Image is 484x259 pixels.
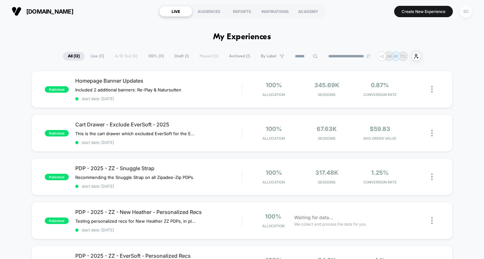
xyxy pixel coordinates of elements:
span: 100% [266,82,282,88]
span: published [45,86,69,93]
span: Testing personalized recs for New Heather ZZ PDPs, in place of the singular product rec at the to... [75,218,196,224]
span: AVG ORDER VALUE [355,136,405,141]
span: start date: [DATE] [75,228,242,232]
span: We collect and process the data for you [294,221,366,227]
span: All ( 12 ) [63,52,85,61]
div: SC [460,5,472,18]
span: Cart Drawer - Exclude EverSoft - 2025 [75,121,242,128]
div: ACADEMY [292,6,325,17]
span: Draft ( 1 ) [170,52,194,61]
span: published [45,130,69,136]
span: PDP - 2025 - ZZ - Snuggle Strap [75,165,242,171]
button: Create New Experience [394,6,453,17]
span: 100% [266,169,282,176]
span: Sessions [302,136,352,141]
span: start date: [DATE] [75,96,242,101]
span: PDP - 2025 - ZZ - EverSoft - Personalized Recs [75,253,242,259]
span: By Label [261,54,276,59]
p: T2 [401,54,405,59]
span: [DOMAIN_NAME] [26,8,73,15]
span: published [45,174,69,180]
span: Live ( 11 ) [86,52,109,61]
span: 345.69k [314,82,339,88]
img: Visually logo [12,6,21,16]
span: CONVERSION RATE [355,92,405,97]
img: close [431,173,433,180]
span: CONVERSION RATE [355,180,405,184]
button: [DOMAIN_NAME] [10,6,75,17]
span: Sessions [302,180,352,184]
span: 100% ( 11 ) [143,52,169,61]
img: end [366,54,370,58]
span: Allocation [262,92,285,97]
span: Archived ( 1 ) [224,52,255,61]
div: INSPIRATIONS [259,6,292,17]
img: close [431,86,433,93]
span: Recommending the Snuggle Strap on all Zipadee-Zip PDPs. [75,175,194,180]
span: PDP - 2025 - ZZ - New Heather - Personalized Recs [75,209,242,215]
span: Allocation [262,136,285,141]
p: AY [393,54,398,59]
span: Included 2 additional banners: Re-Play & Natursutten [75,87,181,92]
div: REPORTS [225,6,259,17]
div: AUDIENCES [192,6,225,17]
span: 0.87% [371,82,389,88]
span: start date: [DATE] [75,184,242,189]
span: 100% [265,213,281,220]
button: SC [458,5,474,18]
span: Sessions [302,92,352,97]
div: LIVE [159,6,192,17]
span: 317.48k [315,169,338,176]
span: 67.63k [317,125,337,132]
span: 100% [266,125,282,132]
span: Allocation [262,180,285,184]
span: $59.83 [370,125,390,132]
span: This is the cart drawer which excluded EverSoft for the EverSoft Pricing Test in [DATE]. [75,131,196,136]
img: close [431,130,433,136]
span: Homepage Banner Updates [75,77,242,84]
p: JM [386,54,392,59]
span: start date: [DATE] [75,140,242,145]
span: Waiting for data... [294,214,333,221]
h1: My Experiences [213,32,271,42]
span: 1.25% [371,169,389,176]
span: published [45,218,69,224]
img: close [431,217,433,224]
span: Allocation [262,224,284,228]
div: + 2 [377,52,386,61]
